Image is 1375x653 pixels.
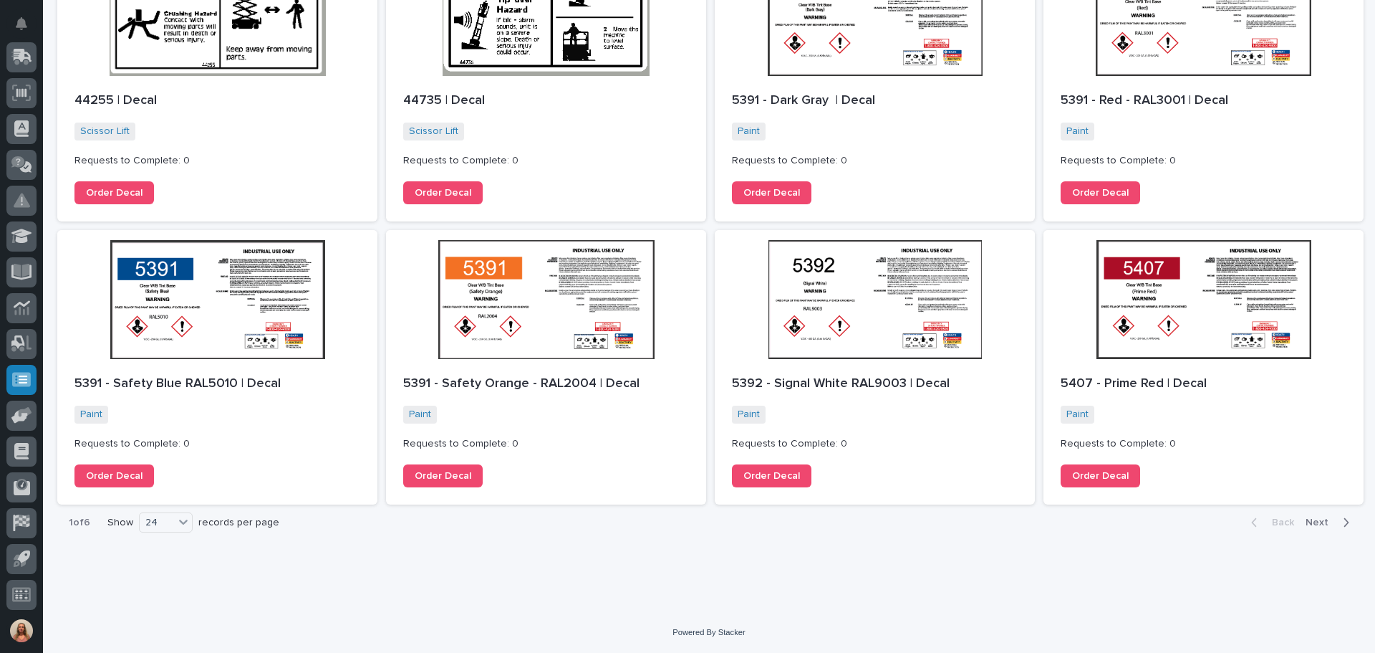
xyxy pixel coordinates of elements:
[57,230,377,505] a: 5391 - Safety Blue RAL5010 | DecalPaint Requests to Complete: 0Order Decal
[6,9,37,39] button: Notifications
[74,376,360,392] p: 5391 - Safety Blue RAL5010 | Decal
[1061,93,1346,109] p: 5391 - Red - RAL3001 | Decal
[198,517,279,529] p: records per page
[403,155,689,167] p: Requests to Complete: 0
[1066,409,1089,421] a: Paint
[1043,230,1364,505] a: 5407 - Prime Red | DecalPaint Requests to Complete: 0Order Decal
[1240,516,1300,529] button: Back
[1061,181,1140,204] a: Order Decal
[403,438,689,450] p: Requests to Complete: 0
[1061,438,1346,450] p: Requests to Complete: 0
[732,376,1018,392] p: 5392 - Signal White RAL9003 | Decal
[403,181,483,204] a: Order Decal
[415,471,471,481] span: Order Decal
[1061,464,1140,487] a: Order Decal
[1061,376,1346,392] p: 5407 - Prime Red | Decal
[403,93,689,109] p: 44735 | Decal
[86,188,143,198] span: Order Decal
[107,517,133,529] p: Show
[732,155,1018,167] p: Requests to Complete: 0
[74,464,154,487] a: Order Decal
[738,125,760,138] a: Paint
[732,438,1018,450] p: Requests to Complete: 0
[732,181,811,204] a: Order Decal
[80,409,102,421] a: Paint
[1061,155,1346,167] p: Requests to Complete: 0
[672,628,745,637] a: Powered By Stacker
[86,471,143,481] span: Order Decal
[140,515,174,530] div: 24
[80,125,130,138] a: Scissor Lift
[74,438,360,450] p: Requests to Complete: 0
[74,93,360,109] p: 44255 | Decal
[18,17,37,40] div: Notifications
[415,188,471,198] span: Order Decal
[715,230,1035,505] a: 5392 - Signal White RAL9003 | DecalPaint Requests to Complete: 0Order Decal
[732,93,1018,109] p: 5391 - Dark Gray | Decal
[743,188,800,198] span: Order Decal
[1300,516,1361,529] button: Next
[1263,516,1294,529] span: Back
[1072,188,1129,198] span: Order Decal
[409,125,458,138] a: Scissor Lift
[738,409,760,421] a: Paint
[386,230,706,505] a: 5391 - Safety Orange - RAL2004 | DecalPaint Requests to Complete: 0Order Decal
[74,155,360,167] p: Requests to Complete: 0
[743,471,800,481] span: Order Decal
[74,181,154,204] a: Order Decal
[1306,516,1337,529] span: Next
[409,409,431,421] a: Paint
[57,505,102,540] p: 1 of 6
[1066,125,1089,138] a: Paint
[6,616,37,646] button: users-avatar
[403,464,483,487] a: Order Decal
[1072,471,1129,481] span: Order Decal
[732,464,811,487] a: Order Decal
[403,376,689,392] p: 5391 - Safety Orange - RAL2004 | Decal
